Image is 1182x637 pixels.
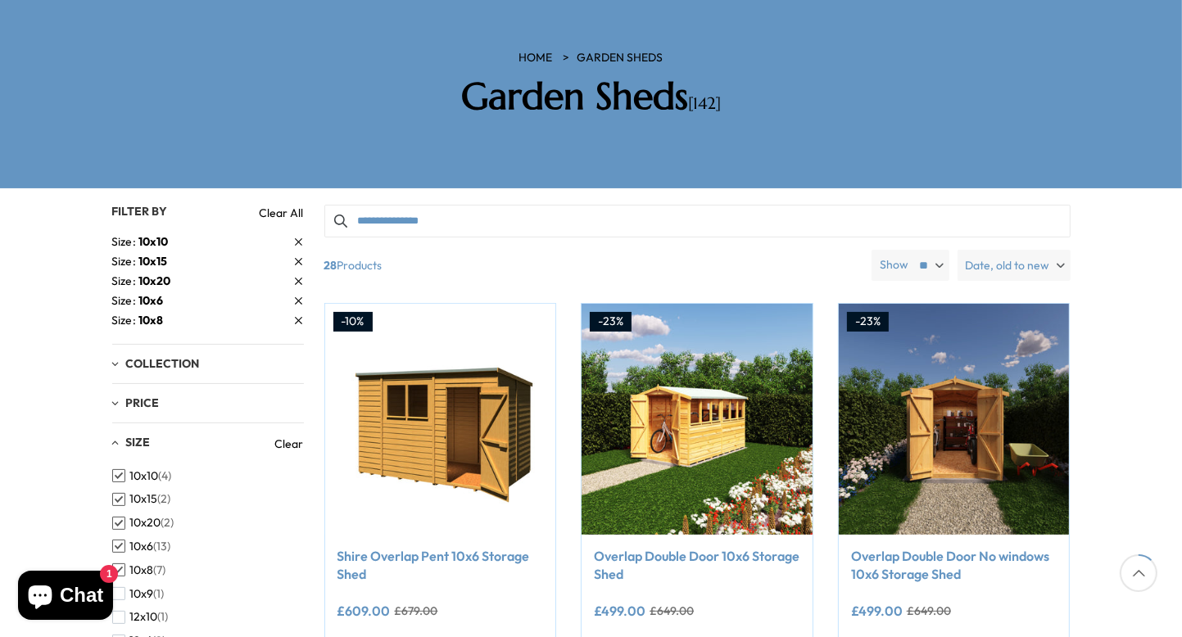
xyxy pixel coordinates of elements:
[159,469,172,483] span: (4)
[847,312,889,332] div: -23%
[333,312,373,332] div: -10%
[139,293,164,308] span: 10x6
[112,535,171,558] button: 10x6
[139,254,168,269] span: 10x15
[130,516,161,530] span: 10x20
[130,469,159,483] span: 10x10
[958,250,1071,281] label: Date, old to new
[130,610,158,624] span: 12x10
[112,582,165,606] button: 10x9
[130,540,154,553] span: 10x6
[126,356,200,371] span: Collection
[594,547,800,584] a: Overlap Double Door 10x6 Storage Shed
[594,604,645,617] ins: £499.00
[966,250,1050,281] span: Date, old to new
[139,234,169,249] span: 10x10
[139,273,171,288] span: 10x20
[324,250,337,281] b: 28
[126,395,160,410] span: Price
[154,563,166,577] span: (7)
[590,312,632,332] div: -23%
[907,605,951,617] del: £649.00
[154,587,165,601] span: (1)
[158,610,169,624] span: (1)
[880,257,908,273] label: Show
[154,540,171,553] span: (13)
[112,292,139,309] span: Size
[139,313,164,328] span: 10x8
[577,50,663,66] a: Garden Sheds
[851,604,903,617] ins: £499.00
[324,205,1071,237] input: Search products
[158,492,171,506] span: (2)
[688,93,721,114] span: [142]
[851,547,1057,584] a: Overlap Double Door No windows 10x6 Storage Shed
[126,435,151,450] span: Size
[13,571,118,624] inbox-online-store-chat: Shopify online store chat
[325,304,556,535] img: Shire Overlap Pent 10x6 Storage Shed - Best Shed
[358,75,825,119] h2: Garden Sheds
[395,605,438,617] del: £679.00
[130,492,158,506] span: 10x15
[112,511,174,535] button: 10x20
[337,547,544,584] a: Shire Overlap Pent 10x6 Storage Shed
[112,253,139,270] span: Size
[275,436,304,452] a: Clear
[112,233,139,251] span: Size
[112,605,169,629] button: 12x10
[112,312,139,329] span: Size
[519,50,553,66] a: HOME
[161,516,174,530] span: (2)
[112,487,171,511] button: 10x15
[112,273,139,290] span: Size
[130,563,154,577] span: 10x8
[337,604,391,617] ins: £609.00
[112,558,166,582] button: 10x8
[318,250,865,281] span: Products
[650,605,694,617] del: £649.00
[112,204,168,219] span: Filter By
[260,205,304,221] a: Clear All
[130,587,154,601] span: 10x9
[112,464,172,488] button: 10x10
